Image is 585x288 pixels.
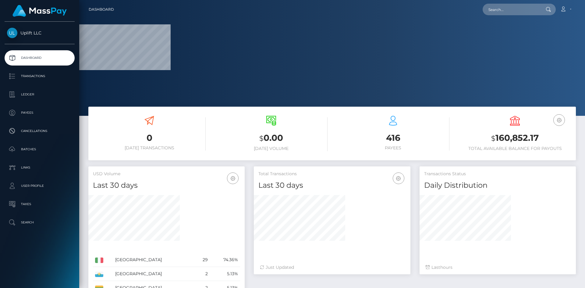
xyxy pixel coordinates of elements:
p: Taxes [7,200,72,209]
h4: Daily Distribution [424,180,571,191]
a: Dashboard [89,3,114,16]
p: Dashboard [7,53,72,62]
a: Batches [5,142,75,157]
a: Taxes [5,197,75,212]
p: User Profile [7,181,72,190]
h5: Transactions Status [424,171,571,177]
td: [GEOGRAPHIC_DATA] [113,253,195,267]
small: $ [259,134,264,143]
h3: 0.00 [215,132,328,144]
td: 74.36% [210,253,240,267]
p: Transactions [7,72,72,81]
h6: Total Available Balance for Payouts [459,146,571,151]
h3: 160,852.17 [459,132,571,144]
img: SM.png [95,272,103,277]
small: $ [491,134,495,143]
p: Batches [7,145,72,154]
td: 5.13% [210,267,240,281]
h3: 416 [337,132,449,144]
a: User Profile [5,178,75,194]
div: Just Updated [260,264,404,271]
h4: Last 30 days [258,180,406,191]
td: 2 [195,267,210,281]
h6: [DATE] Transactions [93,145,206,151]
img: Uplift LLC [7,28,17,38]
p: Cancellations [7,126,72,136]
span: Uplift LLC [5,30,75,36]
img: MassPay Logo [12,5,67,17]
input: Search... [483,4,540,15]
h3: 0 [93,132,206,144]
h4: Last 30 days [93,180,240,191]
p: Payees [7,108,72,117]
a: Payees [5,105,75,120]
td: [GEOGRAPHIC_DATA] [113,267,195,281]
h6: [DATE] Volume [215,146,328,151]
a: Ledger [5,87,75,102]
h6: Payees [337,145,449,151]
p: Links [7,163,72,172]
div: Last hours [426,264,570,271]
h5: USD Volume [93,171,240,177]
a: Transactions [5,69,75,84]
img: IT.png [95,258,103,263]
a: Search [5,215,75,230]
a: Dashboard [5,50,75,66]
a: Links [5,160,75,175]
p: Search [7,218,72,227]
p: Ledger [7,90,72,99]
h5: Total Transactions [258,171,406,177]
a: Cancellations [5,123,75,139]
td: 29 [195,253,210,267]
